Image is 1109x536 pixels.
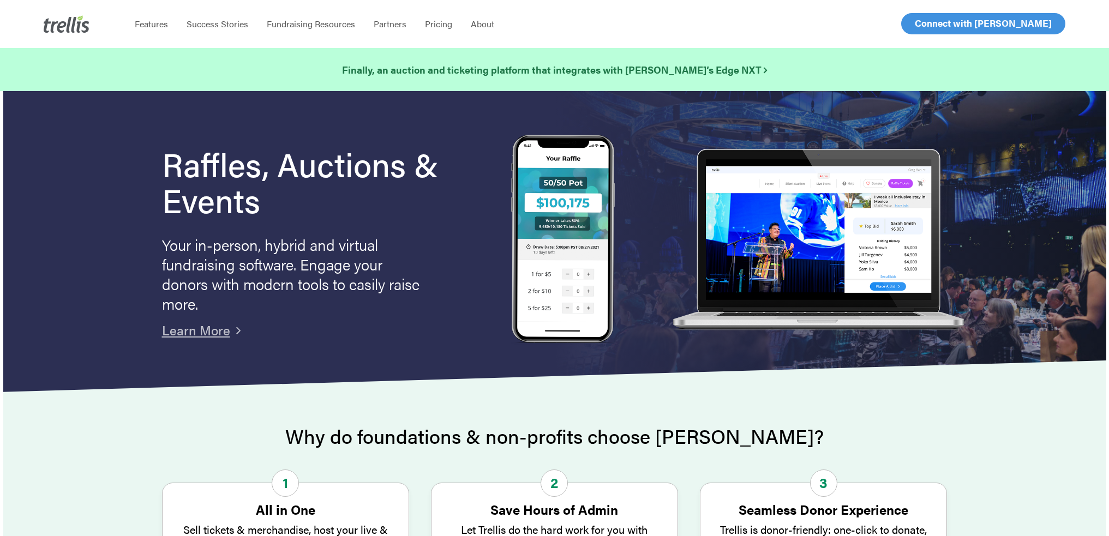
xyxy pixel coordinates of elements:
[425,17,452,30] span: Pricing
[162,425,948,447] h2: Why do foundations & non-profits choose [PERSON_NAME]?
[511,135,615,346] img: Trellis Raffles, Auctions and Event Fundraising
[901,13,1065,34] a: Connect with [PERSON_NAME]
[44,15,89,33] img: Trellis
[257,19,364,29] a: Fundraising Resources
[374,17,406,30] span: Partners
[256,500,315,519] strong: All in One
[187,17,248,30] span: Success Stories
[162,321,230,339] a: Learn More
[125,19,177,29] a: Features
[135,17,168,30] span: Features
[162,234,424,313] p: Your in-person, hybrid and virtual fundraising software. Engage your donors with modern tools to ...
[471,17,494,30] span: About
[342,63,767,76] strong: Finally, an auction and ticketing platform that integrates with [PERSON_NAME]’s Edge NXT
[364,19,416,29] a: Partners
[162,146,467,218] h1: Raffles, Auctions & Events
[541,469,568,497] span: 2
[739,500,908,519] strong: Seamless Donor Experience
[272,469,299,497] span: 1
[490,500,618,519] strong: Save Hours of Admin
[915,16,1052,29] span: Connect with [PERSON_NAME]
[416,19,461,29] a: Pricing
[342,62,767,77] a: Finally, an auction and ticketing platform that integrates with [PERSON_NAME]’s Edge NXT
[667,149,969,332] img: rafflelaptop_mac_optim.png
[267,17,355,30] span: Fundraising Resources
[461,19,503,29] a: About
[810,469,837,497] span: 3
[177,19,257,29] a: Success Stories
